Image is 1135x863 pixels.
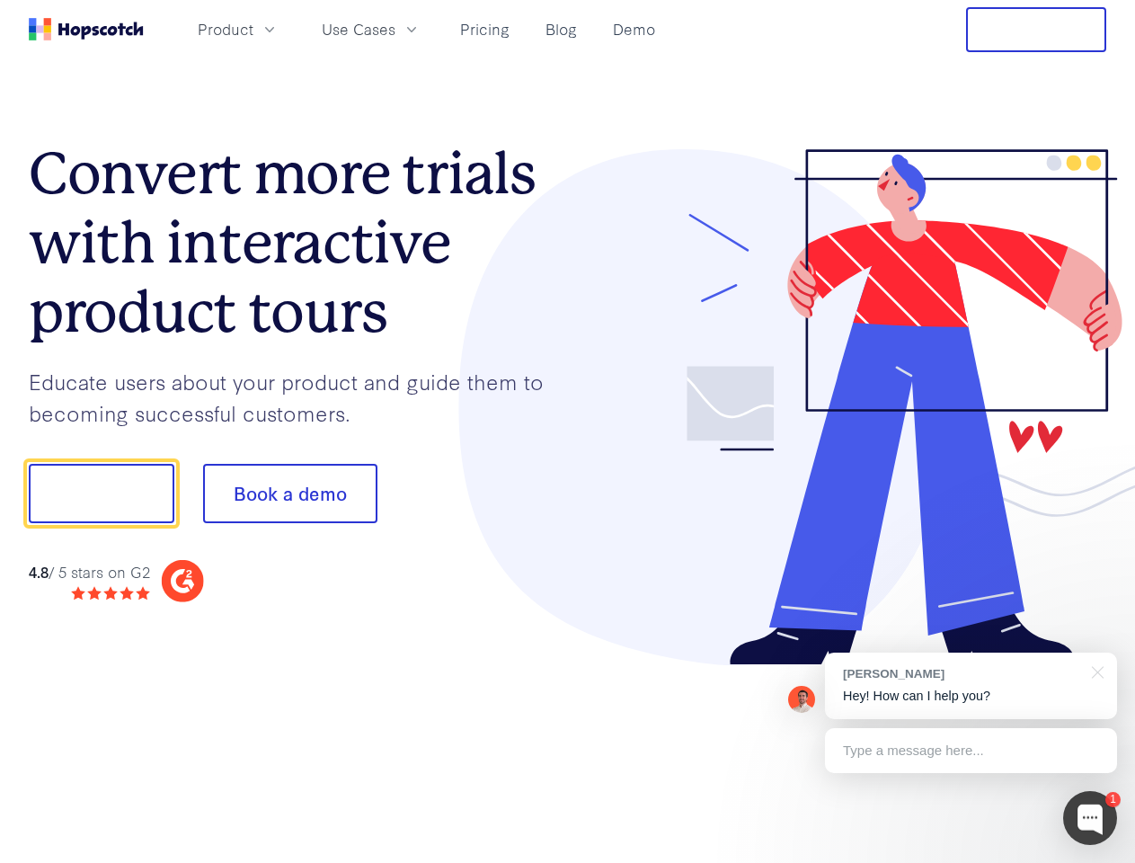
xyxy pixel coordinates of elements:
span: Product [198,18,253,40]
div: / 5 stars on G2 [29,561,150,583]
img: Mark Spera [788,686,815,713]
a: Home [29,18,144,40]
button: Use Cases [311,14,431,44]
p: Educate users about your product and guide them to becoming successful customers. [29,366,568,428]
a: Demo [606,14,662,44]
a: Pricing [453,14,517,44]
div: [PERSON_NAME] [843,665,1081,682]
a: Blog [538,14,584,44]
button: Book a demo [203,464,377,523]
h1: Convert more trials with interactive product tours [29,139,568,346]
div: 1 [1105,792,1121,807]
p: Hey! How can I help you? [843,687,1099,706]
span: Use Cases [322,18,395,40]
button: Show me! [29,464,174,523]
div: Type a message here... [825,728,1117,773]
strong: 4.8 [29,561,49,582]
button: Product [187,14,289,44]
button: Free Trial [966,7,1106,52]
